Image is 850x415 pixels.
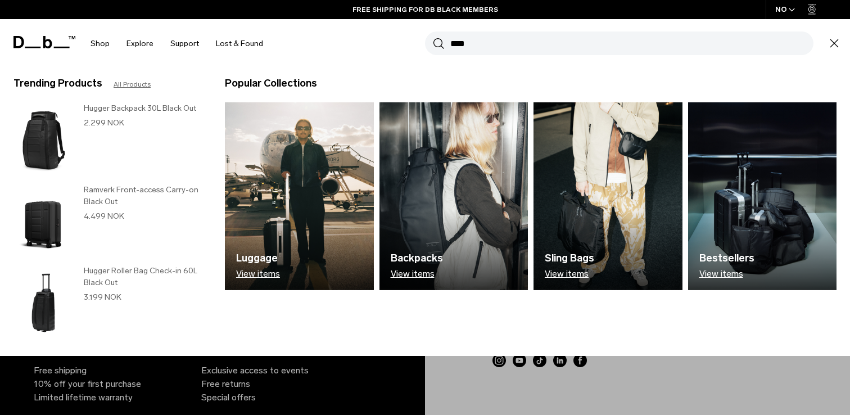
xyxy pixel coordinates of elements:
[84,292,121,302] span: 3.199 NOK
[84,118,124,128] span: 2.299 NOK
[379,102,528,290] a: Db Backpacks View items
[84,102,202,114] h3: Hugger Backpack 30L Black Out
[236,269,280,279] p: View items
[688,102,837,290] a: Db Bestsellers View items
[13,265,202,341] a: Hugger Roller Bag Check-in 60L Black Out Hugger Roller Bag Check-in 60L Black Out 3.199 NOK
[225,76,317,91] h3: Popular Collections
[13,184,73,260] img: Ramverk Front-access Carry-on Black Out
[688,102,837,290] img: Db
[225,102,374,290] img: Db
[114,79,151,89] a: All Products
[545,269,594,279] p: View items
[84,265,202,288] h3: Hugger Roller Bag Check-in 60L Black Out
[84,211,124,221] span: 4.499 NOK
[533,102,682,290] a: Db Sling Bags View items
[170,24,199,64] a: Support
[216,24,263,64] a: Lost & Found
[352,4,498,15] a: FREE SHIPPING FOR DB BLACK MEMBERS
[91,24,110,64] a: Shop
[13,102,73,178] img: Hugger Backpack 30L Black Out
[545,251,594,266] h3: Sling Bags
[391,269,443,279] p: View items
[533,102,682,290] img: Db
[13,76,102,91] h3: Trending Products
[126,24,153,64] a: Explore
[13,265,73,341] img: Hugger Roller Bag Check-in 60L Black Out
[391,251,443,266] h3: Backpacks
[225,102,374,290] a: Db Luggage View items
[699,251,754,266] h3: Bestsellers
[13,102,202,178] a: Hugger Backpack 30L Black Out Hugger Backpack 30L Black Out 2.299 NOK
[84,184,202,207] h3: Ramverk Front-access Carry-on Black Out
[13,184,202,260] a: Ramverk Front-access Carry-on Black Out Ramverk Front-access Carry-on Black Out 4.499 NOK
[236,251,280,266] h3: Luggage
[699,269,754,279] p: View items
[379,102,528,290] img: Db
[82,19,272,68] nav: Main Navigation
